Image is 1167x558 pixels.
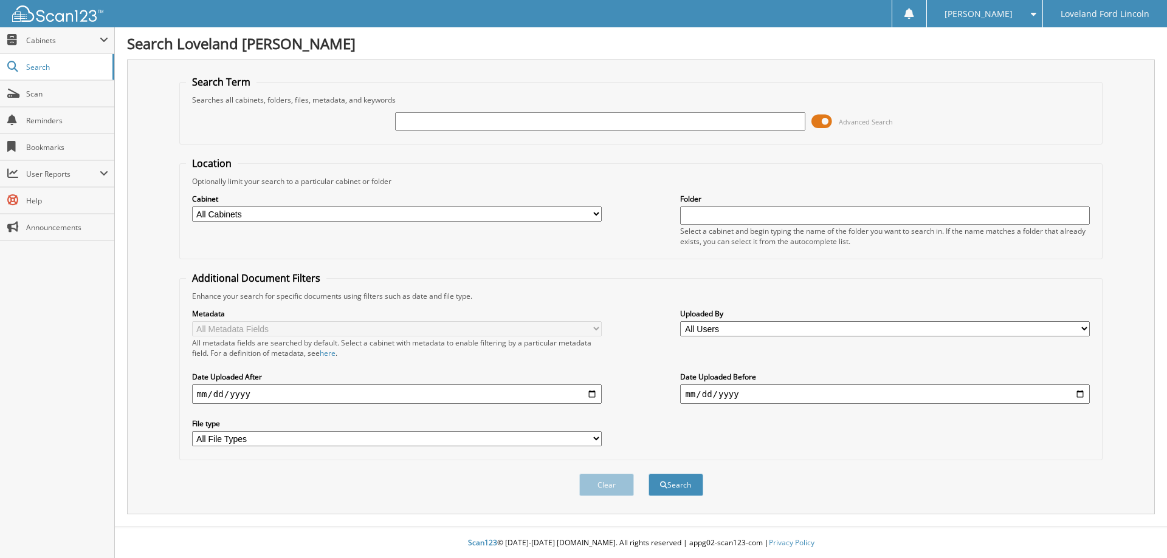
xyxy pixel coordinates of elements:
[680,384,1090,404] input: end
[320,348,336,358] a: here
[26,169,100,179] span: User Reports
[186,75,256,89] legend: Search Term
[192,308,602,319] label: Metadata
[115,528,1167,558] div: © [DATE]-[DATE] [DOMAIN_NAME]. All rights reserved | appg02-scan123-com |
[186,95,1096,105] div: Searches all cabinets, folders, files, metadata, and keywords
[186,176,1096,186] div: Optionally limit your search to a particular cabinet or folder
[945,10,1013,18] span: [PERSON_NAME]
[1061,10,1149,18] span: Loveland Ford Lincoln
[680,308,1090,319] label: Uploaded By
[12,5,103,22] img: scan123-logo-white.svg
[127,33,1155,53] h1: Search Loveland [PERSON_NAME]
[192,418,602,429] label: File type
[186,271,326,285] legend: Additional Document Filters
[579,474,634,496] button: Clear
[468,537,497,548] span: Scan123
[649,474,703,496] button: Search
[192,194,602,204] label: Cabinet
[192,338,602,358] div: All metadata fields are searched by default. Select a cabinet with metadata to enable filtering b...
[839,117,893,126] span: Advanced Search
[680,226,1090,247] div: Select a cabinet and begin typing the name of the folder you want to search in. If the name match...
[26,196,108,206] span: Help
[186,157,238,170] legend: Location
[680,372,1090,382] label: Date Uploaded Before
[26,62,106,72] span: Search
[192,372,602,382] label: Date Uploaded After
[26,142,108,152] span: Bookmarks
[186,291,1096,301] div: Enhance your search for specific documents using filters such as date and file type.
[769,537,814,548] a: Privacy Policy
[26,35,100,46] span: Cabinets
[680,194,1090,204] label: Folder
[26,115,108,126] span: Reminders
[26,89,108,99] span: Scan
[192,384,602,404] input: start
[26,222,108,233] span: Announcements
